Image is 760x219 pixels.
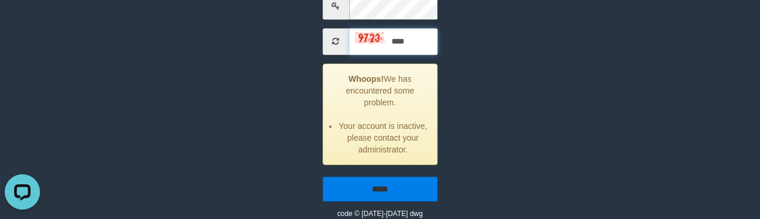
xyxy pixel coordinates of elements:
li: Your account is inactive, please contact your administrator. [338,120,428,155]
button: Open LiveChat chat widget [5,5,40,40]
img: captcha [355,32,384,44]
div: We has encountered some problem. [323,64,437,165]
small: code © [DATE]-[DATE] dwg [337,210,423,218]
strong: Whoops! [349,74,384,84]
